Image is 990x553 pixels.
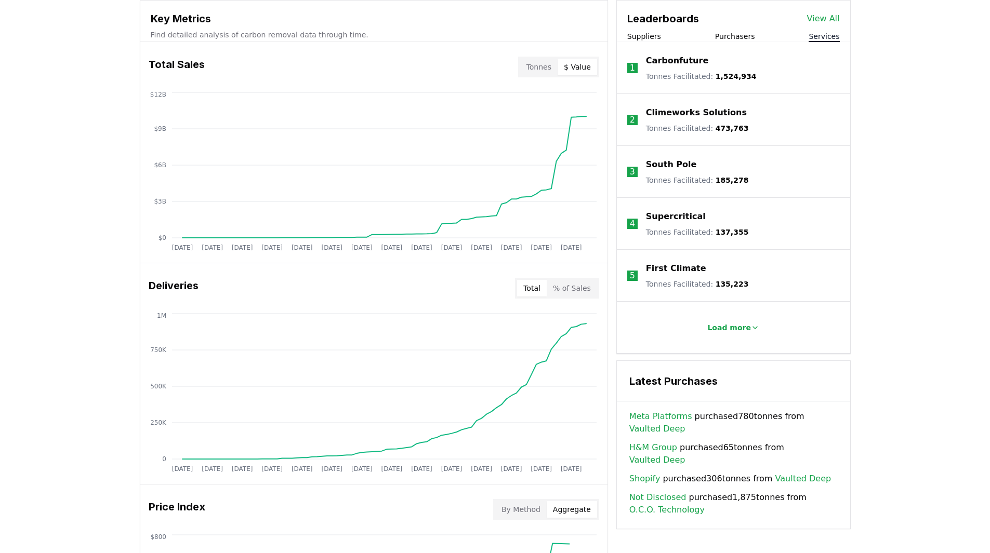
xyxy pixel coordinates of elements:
[629,491,838,516] span: purchased 1,875 tonnes from
[629,504,705,516] a: O.C.O. Technology
[162,455,166,463] tspan: 0
[150,419,167,426] tspan: 250K
[646,175,749,185] p: Tonnes Facilitated :
[150,91,166,98] tspan: $12B
[261,465,283,473] tspan: [DATE]
[171,465,193,473] tspan: [DATE]
[517,280,547,296] button: Total
[151,11,597,26] h3: Key Metrics
[150,533,166,541] tspan: $800
[627,31,661,42] button: Suppliers
[321,465,342,473] tspan: [DATE]
[629,454,685,466] a: Vaulted Deep
[646,227,749,237] p: Tonnes Facilitated :
[809,31,839,42] button: Services
[154,198,166,205] tspan: $3B
[629,473,661,485] a: Shopify
[149,499,205,520] h3: Price Index
[471,244,492,251] tspan: [DATE]
[629,410,692,423] a: Meta Platforms
[699,317,768,338] button: Load more
[646,71,757,82] p: Tonnes Facilitated :
[646,106,747,119] a: Climeworks Solutions
[629,441,677,454] a: H&M Group
[547,501,597,518] button: Aggregate
[630,62,635,74] p: 1
[520,59,558,75] button: Tonnes
[716,176,749,184] span: 185,278
[715,31,755,42] button: Purchasers
[171,244,193,251] tspan: [DATE]
[629,491,687,504] a: Not Disclosed
[500,465,522,473] tspan: [DATE]
[646,279,749,289] p: Tonnes Facilitated :
[558,59,597,75] button: $ Value
[381,465,402,473] tspan: [DATE]
[351,244,373,251] tspan: [DATE]
[646,262,706,275] a: First Climate
[630,114,635,126] p: 2
[775,473,831,485] a: Vaulted Deep
[627,11,699,26] h3: Leaderboards
[381,244,402,251] tspan: [DATE]
[629,473,831,485] span: purchased 306 tonnes from
[646,123,749,133] p: Tonnes Facilitated :
[646,55,708,67] a: Carbonfuture
[560,465,582,473] tspan: [DATE]
[630,269,635,282] p: 5
[531,465,552,473] tspan: [DATE]
[629,410,838,435] span: purchased 780 tonnes from
[716,280,749,288] span: 135,223
[531,244,552,251] tspan: [DATE]
[547,280,597,296] button: % of Sales
[231,465,253,473] tspan: [DATE]
[202,465,223,473] tspan: [DATE]
[629,373,838,389] h3: Latest Purchases
[411,465,432,473] tspan: [DATE]
[261,244,283,251] tspan: [DATE]
[629,423,685,435] a: Vaulted Deep
[291,465,312,473] tspan: [DATE]
[351,465,373,473] tspan: [DATE]
[560,244,582,251] tspan: [DATE]
[154,125,166,132] tspan: $9B
[471,465,492,473] tspan: [DATE]
[646,210,706,223] a: Supercritical
[411,244,432,251] tspan: [DATE]
[716,124,749,132] span: 473,763
[151,30,597,40] p: Find detailed analysis of carbon removal data through time.
[441,465,462,473] tspan: [DATE]
[291,244,312,251] tspan: [DATE]
[321,244,342,251] tspan: [DATE]
[441,244,462,251] tspan: [DATE]
[202,244,223,251] tspan: [DATE]
[231,244,253,251] tspan: [DATE]
[154,161,166,169] tspan: $6B
[157,312,166,319] tspan: 1M
[149,57,205,77] h3: Total Sales
[629,441,838,466] span: purchased 65 tonnes from
[646,158,697,171] a: South Pole
[158,234,166,241] tspan: $0
[500,244,522,251] tspan: [DATE]
[807,12,840,25] a: View All
[150,383,167,390] tspan: 500K
[495,501,547,518] button: By Method
[149,278,199,299] h3: Deliveries
[150,346,167,354] tspan: 750K
[707,322,751,333] p: Load more
[716,72,757,80] span: 1,524,934
[630,218,635,230] p: 4
[716,228,749,236] span: 137,355
[630,166,635,178] p: 3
